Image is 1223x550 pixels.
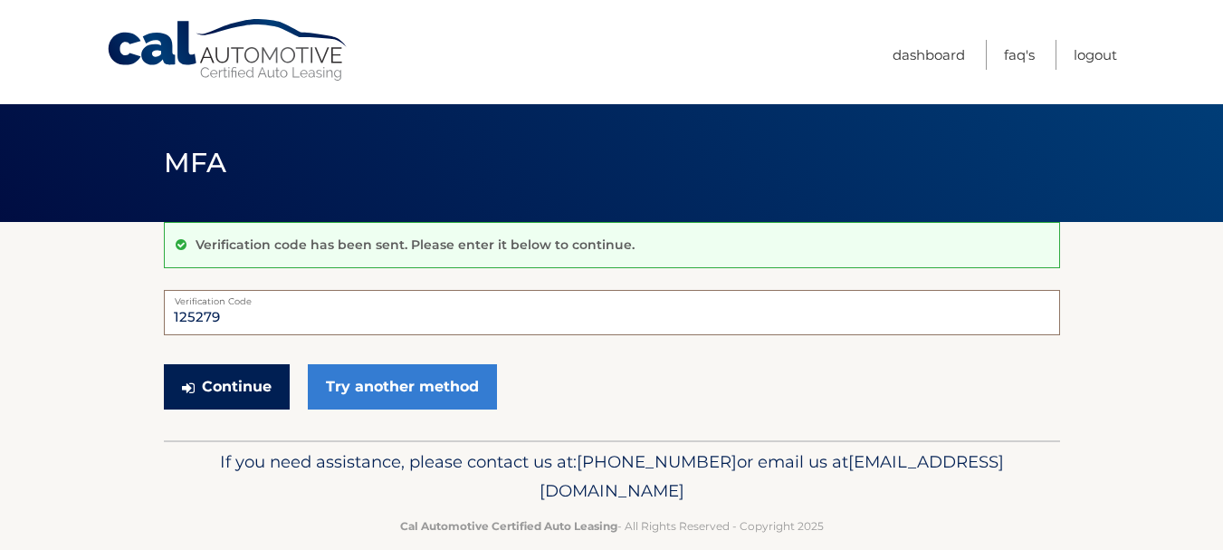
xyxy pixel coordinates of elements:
a: Logout [1074,40,1117,70]
a: FAQ's [1004,40,1035,70]
label: Verification Code [164,290,1060,304]
input: Verification Code [164,290,1060,335]
span: [PHONE_NUMBER] [577,451,737,472]
button: Continue [164,364,290,410]
a: Try another method [308,364,497,410]
a: Cal Automotive [106,18,350,82]
strong: Cal Automotive Certified Auto Leasing [400,519,617,533]
p: - All Rights Reserved - Copyright 2025 [176,516,1048,536]
span: MFA [164,146,227,179]
span: [EMAIL_ADDRESS][DOMAIN_NAME] [540,451,1004,501]
p: If you need assistance, please contact us at: or email us at [176,448,1048,506]
p: Verification code has been sent. Please enter it below to continue. [196,236,635,253]
a: Dashboard [893,40,965,70]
